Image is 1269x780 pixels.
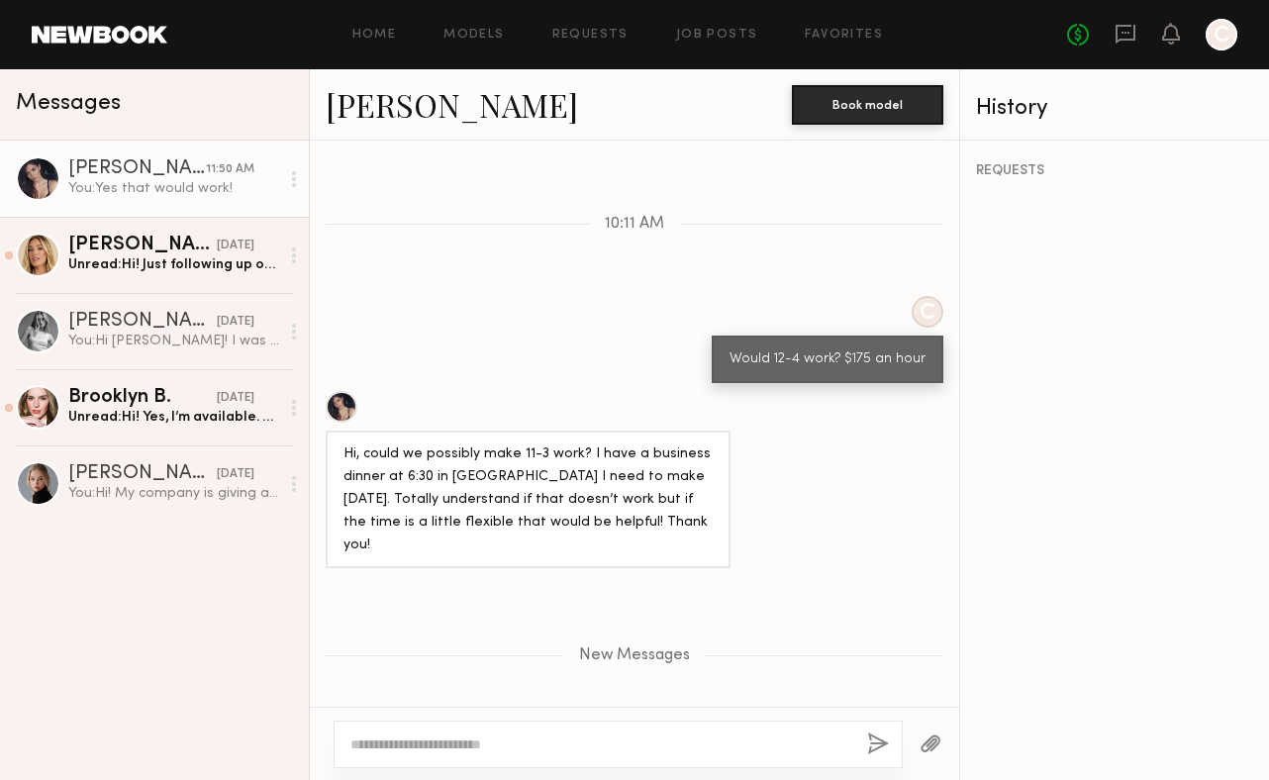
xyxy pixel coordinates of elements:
div: [PERSON_NAME] [68,159,206,179]
div: [DATE] [217,389,254,408]
a: Home [352,29,397,42]
div: You: Hi! My company is giving away a car and we are filming meta ads for it. Would you potentiall... [68,484,279,503]
a: Job Posts [676,29,758,42]
div: History [976,97,1253,120]
div: [DATE] [217,465,254,484]
a: Models [443,29,504,42]
a: [PERSON_NAME] [326,83,578,126]
div: [PERSON_NAME] [68,312,217,332]
a: C [1206,19,1237,50]
a: Requests [552,29,629,42]
div: You: Hi [PERSON_NAME]! I was seeing if you were potentially available [DATE] in [GEOGRAPHIC_DATA]... [68,332,279,350]
div: [PERSON_NAME] [68,236,217,255]
a: Book model [792,95,943,112]
div: Hi, could we possibly make 11-3 work? I have a business dinner at 6:30 in [GEOGRAPHIC_DATA] I nee... [343,443,713,557]
a: Favorites [805,29,883,42]
div: 11:50 AM [206,160,254,179]
div: You: Yes that would work! [68,179,279,198]
span: 10:11 AM [605,216,664,233]
div: Brooklyn B. [68,388,217,408]
div: [PERSON_NAME] [68,464,217,484]
span: New Messages [579,647,690,664]
div: Unread: Hi! Just following up on this as I have another booking request for [DATE]! Would love to... [68,255,279,274]
div: [DATE] [217,237,254,255]
div: REQUESTS [976,164,1253,178]
div: Unread: Hi! Yes, I’m available. Looking forward to hearing details from you [68,408,279,427]
div: [DATE] [217,313,254,332]
button: Book model [792,85,943,125]
div: Would 12-4 work? $175 an hour [730,348,926,371]
span: Messages [16,92,121,115]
